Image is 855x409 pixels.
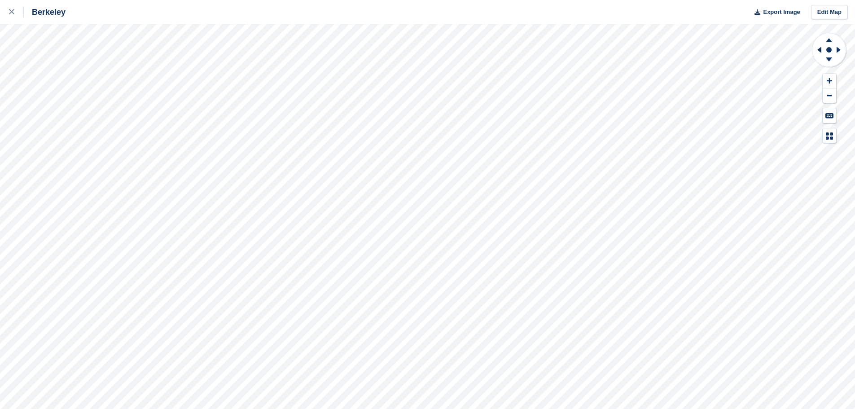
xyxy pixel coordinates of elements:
button: Zoom In [823,74,836,88]
div: Berkeley [24,7,66,18]
span: Export Image [763,8,800,17]
a: Edit Map [811,5,848,20]
button: Zoom Out [823,88,836,103]
button: Keyboard Shortcuts [823,108,836,123]
button: Export Image [749,5,800,20]
button: Map Legend [823,128,836,143]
